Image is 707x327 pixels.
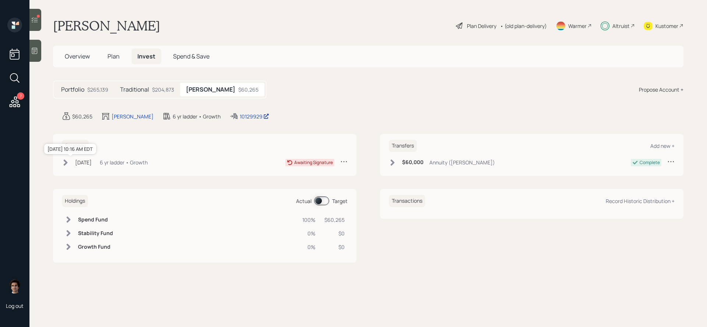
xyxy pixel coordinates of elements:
[72,113,92,120] div: $60,265
[137,52,155,60] span: Invest
[78,217,113,223] h6: Spend Fund
[108,52,120,60] span: Plan
[120,86,149,93] h5: Traditional
[324,216,345,224] div: $60,265
[294,159,333,166] div: Awaiting Signature
[186,86,235,93] h5: [PERSON_NAME]
[612,22,630,30] div: Altruist
[78,244,113,250] h6: Growth Fund
[53,18,160,34] h1: [PERSON_NAME]
[17,92,24,100] div: 7
[429,159,495,166] div: Annuity ([PERSON_NAME])
[65,52,90,60] span: Overview
[7,279,22,294] img: harrison-schaefer-headshot-2.png
[75,159,92,166] div: [DATE]
[112,113,154,120] div: [PERSON_NAME]
[650,142,675,149] div: Add new +
[302,243,316,251] div: 0%
[61,86,84,93] h5: Portfolio
[6,302,24,309] div: Log out
[568,22,587,30] div: Warmer
[332,197,348,205] div: Target
[606,198,675,205] div: Record Historic Distribution +
[238,86,258,93] div: $60,265
[296,197,312,205] div: Actual
[467,22,496,30] div: Plan Delivery
[173,52,210,60] span: Spend & Save
[78,230,113,237] h6: Stability Fund
[655,22,678,30] div: Kustomer
[500,22,547,30] div: • (old plan-delivery)
[389,195,425,207] h6: Transactions
[389,140,417,152] h6: Transfers
[324,243,345,251] div: $0
[302,216,316,224] div: 100%
[402,159,423,166] h6: $60,000
[240,113,269,120] div: 10129929
[62,195,88,207] h6: Holdings
[639,86,683,93] div: Propose Account +
[302,230,316,237] div: 0%
[173,113,221,120] div: 6 yr ladder • Growth
[87,86,108,93] div: $265,139
[62,140,89,152] h6: Strategy
[152,86,174,93] div: $204,873
[324,230,345,237] div: $0
[100,159,148,166] div: 6 yr ladder • Growth
[640,159,660,166] div: Complete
